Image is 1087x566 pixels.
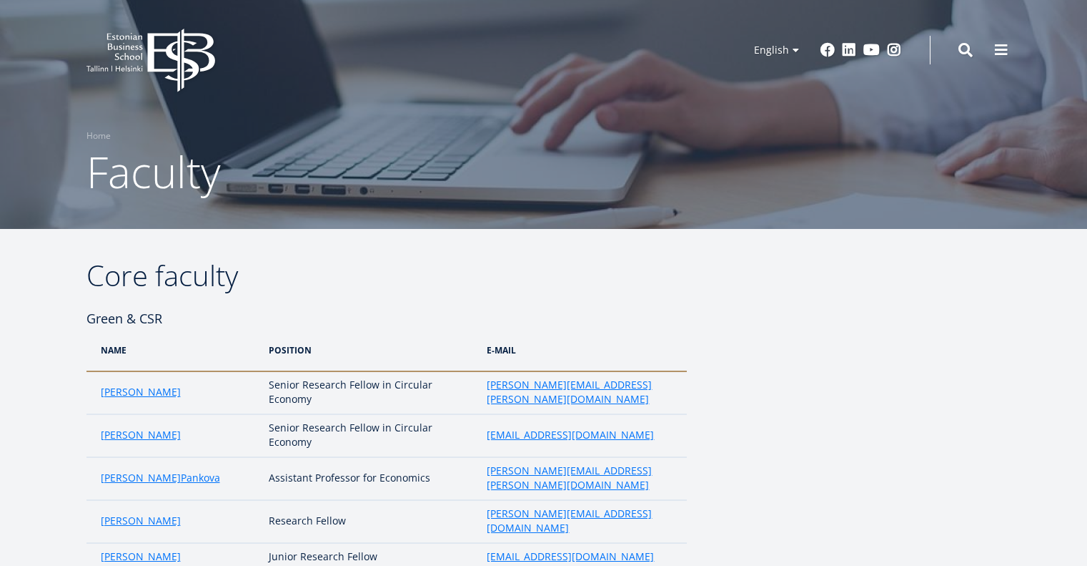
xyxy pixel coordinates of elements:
[86,329,262,371] th: Name
[262,457,480,500] td: Assistant Professor for Economics
[86,129,111,143] a: Home
[262,329,480,371] th: position
[487,464,672,492] a: [PERSON_NAME][EMAIL_ADDRESS][PERSON_NAME][DOMAIN_NAME]
[86,258,687,293] h2: Core faculty
[480,329,686,371] th: e-mail
[262,500,480,543] td: Research Fellow
[262,371,480,414] td: Senior Research Fellow in Circular Economy
[887,43,901,57] a: Instagram
[487,428,654,442] a: [EMAIL_ADDRESS][DOMAIN_NAME]
[86,142,221,201] span: Faculty
[86,308,687,329] h4: Green & CSR
[181,471,220,485] a: Pankova
[820,43,835,57] a: Facebook
[863,43,880,57] a: Youtube
[101,514,181,528] a: [PERSON_NAME]
[101,428,181,442] a: [PERSON_NAME]
[101,385,181,399] a: [PERSON_NAME]
[487,507,672,535] a: [PERSON_NAME][EMAIL_ADDRESS][DOMAIN_NAME]
[262,414,480,457] td: Senior Research Fellow in Circular Economy
[487,550,654,564] a: [EMAIL_ADDRESS][DOMAIN_NAME]
[101,471,181,485] a: [PERSON_NAME]
[101,550,181,564] a: [PERSON_NAME]
[487,378,672,406] a: [PERSON_NAME][EMAIL_ADDRESS][PERSON_NAME][DOMAIN_NAME]
[842,43,856,57] a: Linkedin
